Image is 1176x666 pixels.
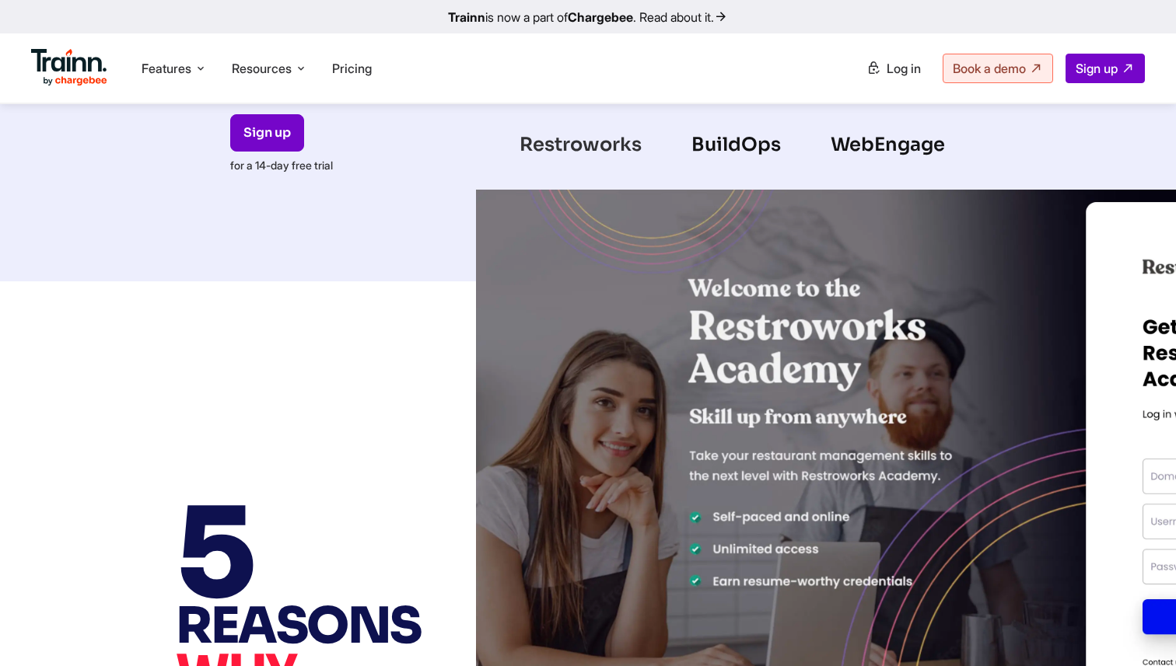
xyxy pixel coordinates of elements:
[1076,61,1118,76] span: Sign up
[176,530,1047,577] span: 5
[495,123,667,159] div: Restroworks
[953,61,1026,76] span: Book a demo
[943,54,1053,83] a: Book a demo
[31,49,107,86] img: Trainn Logo
[142,60,191,77] span: Features
[1066,54,1145,83] a: Sign up
[230,114,304,152] a: Sign up
[806,123,970,159] div: WebEngage
[857,54,930,82] a: Log in
[176,602,1047,650] span: REASONS
[230,114,946,173] div: for a 14-day free trial
[667,123,806,159] div: BuildOps
[332,61,372,76] a: Pricing
[448,9,485,25] b: Trainn
[568,9,633,25] b: Chargebee
[1098,591,1176,666] iframe: Chat Widget
[232,60,292,77] span: Resources
[887,61,921,76] span: Log in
